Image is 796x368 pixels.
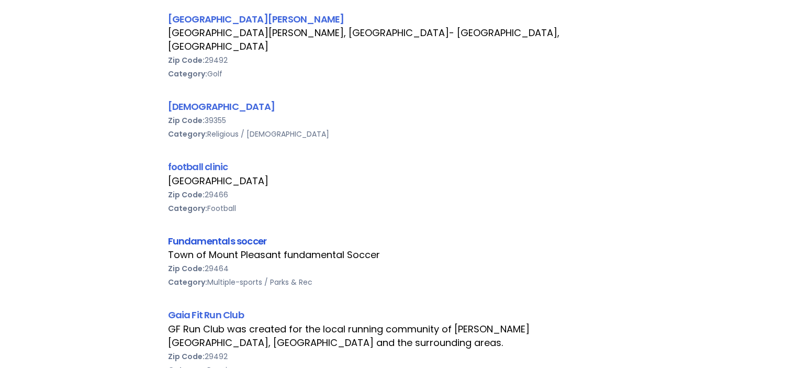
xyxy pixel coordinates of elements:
[168,26,629,53] div: [GEOGRAPHIC_DATA][PERSON_NAME], [GEOGRAPHIC_DATA]- [GEOGRAPHIC_DATA], [GEOGRAPHIC_DATA]
[168,69,207,79] b: Category:
[168,351,205,362] b: Zip Code:
[168,262,629,275] div: 29464
[168,350,629,363] div: 29492
[168,160,228,173] a: football clinic
[168,189,205,200] b: Zip Code:
[168,308,244,321] a: Gaia Fit Run Club
[168,115,205,126] b: Zip Code:
[168,55,205,65] b: Zip Code:
[168,99,629,114] div: [DEMOGRAPHIC_DATA]
[168,308,629,322] div: Gaia Fit Run Club
[168,263,205,274] b: Zip Code:
[168,188,629,202] div: 29466
[168,160,629,174] div: football clinic
[168,275,629,289] div: Multiple-sports / Parks & Rec
[168,100,275,113] a: [DEMOGRAPHIC_DATA]
[168,12,629,26] div: [GEOGRAPHIC_DATA][PERSON_NAME]
[168,114,629,127] div: 39355
[168,53,629,67] div: 29492
[168,174,629,188] div: [GEOGRAPHIC_DATA]
[168,202,629,215] div: Football
[168,234,629,248] div: Fundamentals soccer
[168,235,267,248] a: Fundamentals soccer
[168,127,629,141] div: Religious / [DEMOGRAPHIC_DATA]
[168,322,629,350] div: GF Run Club was created for the local running community of [PERSON_NAME][GEOGRAPHIC_DATA], [GEOGR...
[168,67,629,81] div: Golf
[168,277,207,287] b: Category:
[168,203,207,214] b: Category:
[168,129,207,139] b: Category:
[168,248,629,262] div: Town of Mount Pleasant fundamental Soccer
[168,13,344,26] a: [GEOGRAPHIC_DATA][PERSON_NAME]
